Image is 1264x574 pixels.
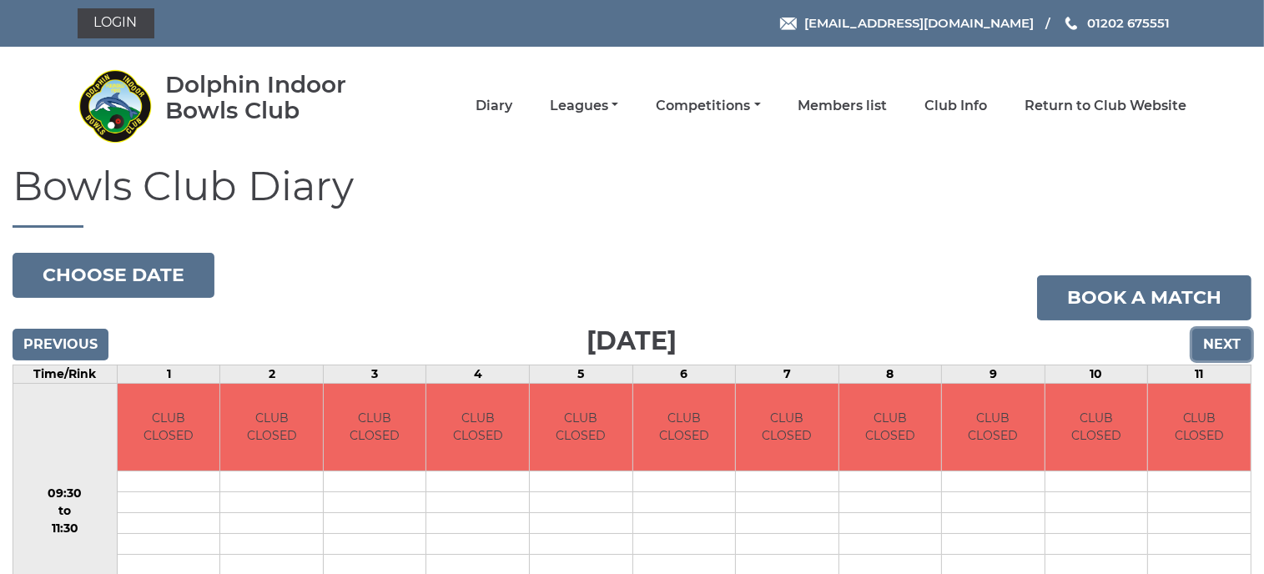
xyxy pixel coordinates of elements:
img: Phone us [1065,17,1077,30]
td: CLUB CLOSED [736,384,838,471]
td: Time/Rink [13,365,118,383]
td: CLUB CLOSED [530,384,632,471]
a: Return to Club Website [1025,97,1187,115]
td: 9 [942,365,1045,383]
a: Login [78,8,154,38]
td: CLUB CLOSED [324,384,426,471]
td: 3 [323,365,426,383]
td: 5 [530,365,633,383]
a: Phone us 01202 675551 [1063,13,1170,33]
td: CLUB CLOSED [633,384,736,471]
a: Competitions [656,97,760,115]
td: CLUB CLOSED [1045,384,1148,471]
td: CLUB CLOSED [1148,384,1251,471]
td: CLUB CLOSED [942,384,1045,471]
td: 1 [117,365,220,383]
td: 11 [1148,365,1251,383]
span: 01202 675551 [1087,15,1170,31]
img: Email [780,18,797,30]
a: Members list [798,97,888,115]
td: 10 [1045,365,1148,383]
td: CLUB CLOSED [220,384,323,471]
img: Dolphin Indoor Bowls Club [78,68,153,143]
td: CLUB CLOSED [426,384,529,471]
input: Previous [13,329,108,360]
td: 2 [220,365,324,383]
button: Choose date [13,253,214,298]
a: Club Info [925,97,988,115]
td: 4 [426,365,530,383]
a: Leagues [550,97,618,115]
td: CLUB CLOSED [118,384,220,471]
td: 7 [736,365,839,383]
td: 8 [838,365,942,383]
span: [EMAIL_ADDRESS][DOMAIN_NAME] [804,15,1034,31]
a: Email [EMAIL_ADDRESS][DOMAIN_NAME] [780,13,1034,33]
a: Book a match [1037,275,1251,320]
input: Next [1192,329,1251,360]
h1: Bowls Club Diary [13,164,1251,228]
td: 6 [632,365,736,383]
a: Diary [476,97,512,115]
div: Dolphin Indoor Bowls Club [165,72,395,123]
td: CLUB CLOSED [839,384,942,471]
